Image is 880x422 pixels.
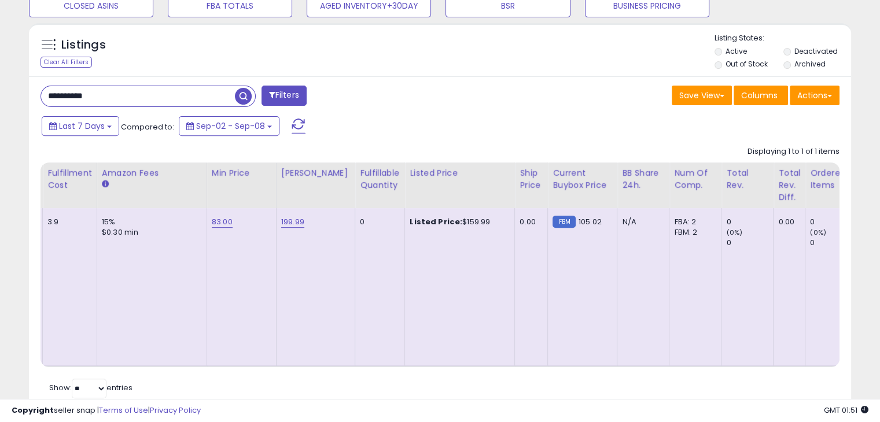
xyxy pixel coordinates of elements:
[40,57,92,68] div: Clear All Filters
[734,86,788,105] button: Columns
[579,216,602,227] span: 105.02
[553,167,612,191] div: Current Buybox Price
[12,405,201,416] div: seller snap | |
[672,86,732,105] button: Save View
[102,227,198,238] div: $0.30 min
[61,37,106,53] h5: Listings
[121,121,174,132] span: Compared to:
[281,167,350,179] div: [PERSON_NAME]
[810,228,826,237] small: (0%)
[42,116,119,136] button: Last 7 Days
[520,167,543,191] div: Ship Price
[59,120,105,132] span: Last 7 Days
[102,179,109,190] small: Amazon Fees.
[778,217,796,227] div: 0.00
[520,217,539,227] div: 0.00
[810,238,857,248] div: 0
[726,217,773,227] div: 0
[726,228,742,237] small: (0%)
[410,167,510,179] div: Listed Price
[622,217,660,227] div: N/A
[102,167,202,179] div: Amazon Fees
[824,405,868,416] span: 2025-09-16 01:51 GMT
[810,167,852,191] div: Ordered Items
[179,116,279,136] button: Sep-02 - Sep-08
[102,217,198,227] div: 15%
[794,59,825,69] label: Archived
[741,90,778,101] span: Columns
[212,167,271,179] div: Min Price
[262,86,307,106] button: Filters
[410,217,506,227] div: $159.99
[49,382,132,393] span: Show: entries
[726,46,747,56] label: Active
[778,167,800,203] div: Total Rev. Diff.
[281,216,304,228] a: 199.99
[794,46,837,56] label: Deactivated
[360,167,400,191] div: Fulfillable Quantity
[674,167,716,191] div: Num of Comp.
[748,146,840,157] div: Displaying 1 to 1 of 1 items
[12,405,54,416] strong: Copyright
[622,167,664,191] div: BB Share 24h.
[99,405,148,416] a: Terms of Use
[553,216,575,228] small: FBM
[47,217,88,227] div: 3.9
[726,238,773,248] div: 0
[810,217,857,227] div: 0
[150,405,201,416] a: Privacy Policy
[790,86,840,105] button: Actions
[212,216,233,228] a: 83.00
[410,216,462,227] b: Listed Price:
[360,217,396,227] div: 0
[726,59,768,69] label: Out of Stock
[674,227,712,238] div: FBM: 2
[715,33,851,44] p: Listing States:
[196,120,265,132] span: Sep-02 - Sep-08
[726,167,768,191] div: Total Rev.
[674,217,712,227] div: FBA: 2
[47,167,92,191] div: Fulfillment Cost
